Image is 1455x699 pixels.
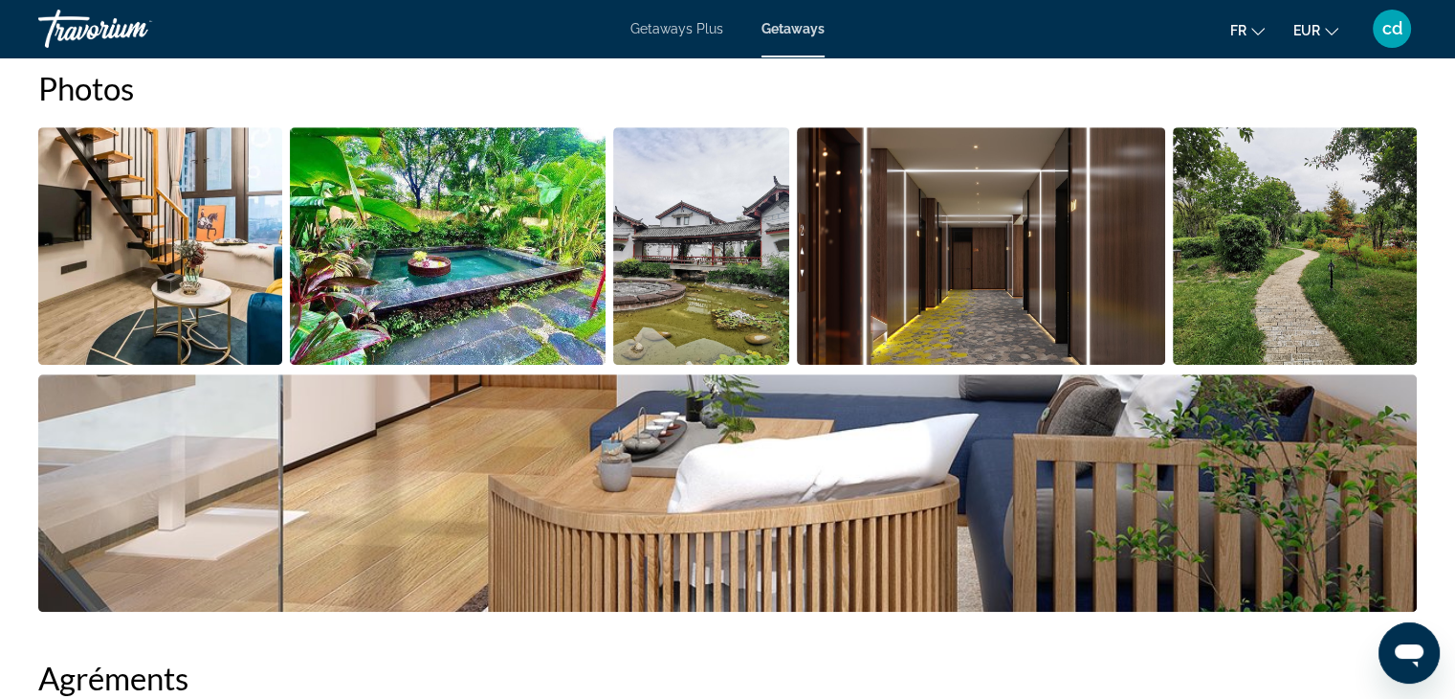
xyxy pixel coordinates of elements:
button: Change language [1230,16,1265,44]
button: Open full-screen image slider [38,373,1417,613]
button: Open full-screen image slider [1173,126,1417,366]
button: Open full-screen image slider [38,126,282,366]
button: Open full-screen image slider [613,126,790,366]
a: Getaways Plus [630,21,723,36]
span: fr [1230,23,1246,38]
h2: Photos [38,69,1417,107]
h2: Agréments [38,659,1417,697]
span: cd [1382,19,1402,38]
button: Open full-screen image slider [290,126,606,366]
a: Getaways [761,21,825,36]
button: Change currency [1293,16,1338,44]
span: EUR [1293,23,1320,38]
button: User Menu [1367,9,1417,49]
iframe: Bouton de lancement de la fenêtre de messagerie [1378,622,1440,684]
button: Open full-screen image slider [797,126,1165,366]
a: Travorium [38,4,230,54]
